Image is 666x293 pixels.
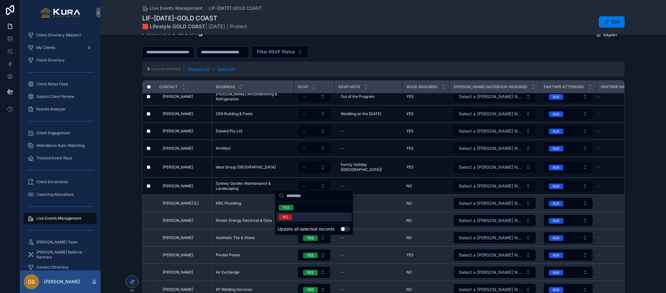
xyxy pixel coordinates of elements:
a: -- [597,111,636,116]
img: App logo [40,8,81,18]
button: Select Button [298,162,330,173]
span: [PERSON_NAME] [163,287,193,292]
span: - [303,111,305,117]
a: -- [597,165,636,170]
a: NO [406,270,446,275]
span: YES [406,253,414,258]
a: Select Button [544,180,593,192]
a: Select Button [298,266,331,278]
div: -- [341,146,344,151]
a: Select Button [453,161,536,173]
a: [PERSON_NAME] [163,218,208,223]
a: -- [338,143,399,153]
button: Select Button [454,143,536,154]
div: NO [283,214,288,220]
button: Select Button [544,232,593,243]
span: [PERSON_NAME] Referral Partners [36,250,90,260]
label: Update all selected records [278,226,334,232]
span: Live Events Management [36,216,81,221]
span: Sydney Garden Maintenance & Landscaping [216,181,290,191]
div: N/A [553,146,560,152]
a: Aireflect [216,146,290,151]
a: ZEN Building & Pools [216,111,290,116]
button: Select Button [454,198,536,209]
div: 0 [85,44,93,51]
a: [PERSON_NAME] [163,235,208,240]
a: [PERSON_NAME] (L) [163,201,208,206]
a: Client Directory [24,55,97,66]
a: Aesthetic Tile & Stone [216,235,290,240]
a: [PERSON_NAME] Team [24,237,97,248]
span: YES [406,111,414,116]
div: -- [341,235,344,240]
a: Client Notes Feed [24,78,97,90]
span: NO [406,287,412,292]
a: Select Button [298,232,331,244]
button: Select Button [454,215,536,226]
span: -- [597,146,601,151]
span: -- [597,111,601,116]
a: YES [406,129,446,134]
div: scrollable content [20,25,100,270]
a: NO [406,184,446,189]
a: Submit Client Review [24,91,97,102]
a: [PERSON_NAME] [163,184,208,189]
span: [PERSON_NAME] [163,218,193,223]
span: Client Directory [36,58,65,63]
span: RSVP Note [338,84,360,89]
a: -- [597,146,636,151]
div: -- [341,253,344,258]
span: -- [597,184,601,189]
a: Select Button [453,108,536,120]
a: -- [597,201,636,206]
div: N/A [553,129,560,134]
button: Select Button [544,215,593,226]
div: -- [341,129,344,134]
span: Select a [PERSON_NAME] Notebook Required Status [459,128,523,134]
span: -- [597,270,601,275]
a: -- [338,181,399,191]
a: Results Analyser [24,104,97,115]
span: Aireflect [216,146,231,151]
span: Coaching Allocations [36,192,74,197]
button: Select Button [544,180,593,192]
div: N/A [553,253,560,258]
a: YES [406,253,446,258]
span: YES [406,146,414,151]
button: Select Button [298,249,330,261]
span: Tracked Event Reco [36,156,72,161]
a: NO [406,218,446,223]
span: [PERSON_NAME] Airconditioning & Refrigeration [216,92,290,102]
a: AT Welding Services [216,287,290,292]
a: Attendance Auto-Matching [24,140,97,151]
a: Select Button [298,249,331,261]
span: -- [597,165,601,170]
span: Family Holiday ([GEOGRAPHIC_DATA]) [341,162,396,172]
a: -- [597,184,636,189]
span: [PERSON_NAME] [163,165,193,170]
a: [PERSON_NAME] [163,146,208,151]
span: Out of the Program [341,94,375,99]
a: -- [597,129,636,134]
span: | [183,67,184,71]
a: [PERSON_NAME] [163,94,208,99]
a: NO [406,201,446,206]
a: Kinetic Energy Electrical & Data [216,218,290,223]
span: RSVP [298,84,308,89]
a: Ideal Group [GEOGRAPHIC_DATA] [216,165,290,170]
div: N/A [553,287,560,293]
a: Select Button [453,142,536,154]
a: Out of the Program [338,92,399,102]
span: AT Welding Services [216,287,252,292]
div: YES [307,235,314,241]
span: NO [406,235,412,240]
a: Select Button [298,108,331,120]
span: [PERSON_NAME] [163,184,193,189]
span: - [303,128,305,134]
a: -- [338,216,399,226]
a: Select Button [453,266,536,278]
span: NO [406,184,412,189]
button: Select Button [544,143,593,154]
button: Select Button [454,267,536,278]
div: -- [341,184,344,189]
